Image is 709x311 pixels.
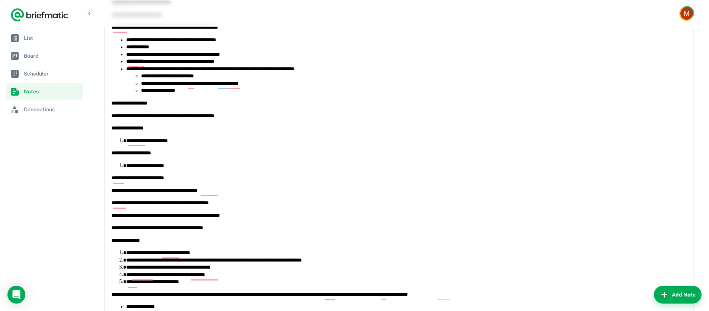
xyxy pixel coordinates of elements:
[6,101,83,118] a: Connections
[10,7,68,22] a: Logo
[24,105,80,113] span: Connections
[24,70,80,78] span: Scheduler
[6,30,83,46] a: List
[24,52,80,60] span: Board
[680,7,693,20] img: Myranda James
[6,48,83,64] a: Board
[6,65,83,82] a: Scheduler
[24,87,80,96] span: Notes
[24,34,80,42] span: List
[654,286,702,304] button: Add Note
[6,83,83,100] a: Notes
[679,6,694,21] button: Account button
[7,286,25,304] div: Load Chat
